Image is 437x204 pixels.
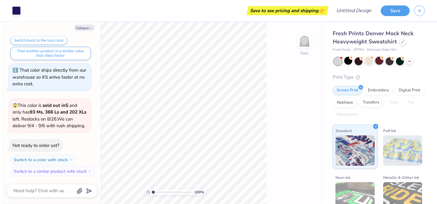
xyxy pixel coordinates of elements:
img: Back [298,35,310,47]
button: Switch to a color with stock [10,155,76,165]
div: Embroidery [364,86,393,95]
strong: sold out in S [43,102,68,108]
button: Save [381,5,410,16]
img: Standard [335,135,375,166]
input: Untitled Design [331,5,376,17]
div: Digital Print [395,86,424,95]
div: Back [300,50,308,56]
span: 👉 [318,7,325,14]
div: Vinyl [385,98,402,107]
span: Fresh Prints Denver Mock Neck Heavyweight Sweatshirt [333,30,414,45]
div: Transfers [359,98,383,107]
span: This color is and only has left . Restocks on 8/26. We can deliver 9/4 - 9/6 with rush shipping. [12,102,86,129]
div: Foil [404,98,418,107]
div: Not ready to order yet? [12,142,59,148]
img: Switch to a color with stock [69,158,73,161]
span: Minimum Order: 50 + [367,47,397,53]
div: Save to see pricing and shipping [248,6,327,15]
span: # FP94 [354,47,364,53]
img: Switch to a similar product with stock [88,169,92,173]
button: Collapse [74,25,95,31]
span: Neon Ink [335,174,350,181]
div: Print Type [333,74,425,81]
strong: 93 Ms, 366 Ls and 202 XLs [30,109,86,115]
button: Find another product in a similar color that ships faster [10,47,91,60]
div: That color ships directly from our warehouse so it’ll arrive faster at no extra cost. [12,67,86,87]
img: Puff Ink [383,135,422,166]
div: Rhinestones [333,110,362,119]
div: Applique [333,98,357,107]
button: Switch back to the last color [10,36,67,45]
span: 100 % [194,189,204,195]
span: Puff Ink [383,127,396,134]
span: Metallic & Glitter Ink [383,174,419,181]
span: 😱 [12,103,18,108]
span: Standard [335,127,352,134]
div: Screen Print [333,86,362,95]
button: Switch to a similar product with stock [10,166,95,176]
span: Fresh Prints [333,47,351,53]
